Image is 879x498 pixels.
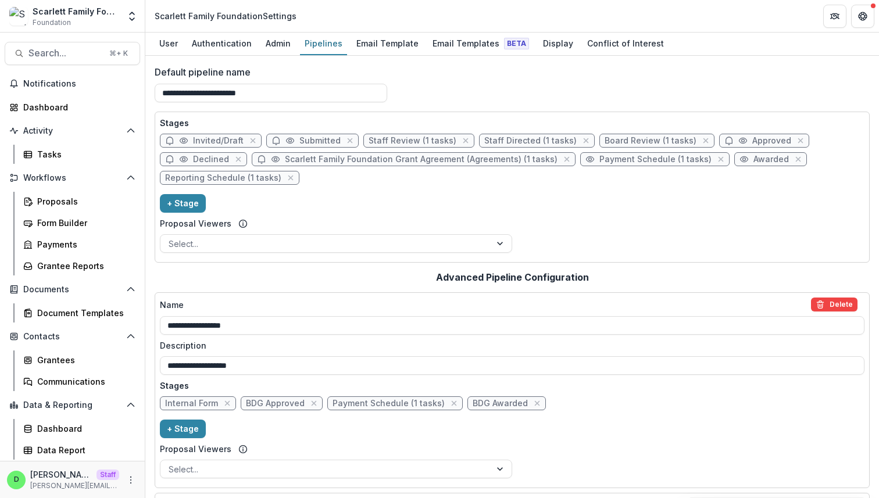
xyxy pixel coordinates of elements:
[37,375,131,388] div: Communications
[792,153,804,165] button: close
[19,235,140,254] a: Payments
[448,397,460,409] button: close
[531,397,543,409] button: close
[160,443,231,455] label: Proposal Viewers
[23,101,131,113] div: Dashboard
[715,153,727,165] button: close
[538,33,578,55] a: Display
[19,419,140,438] a: Dashboard
[155,33,183,55] a: User
[160,299,184,311] p: Name
[811,298,857,311] button: delete
[37,260,131,272] div: Grantee Reports
[484,136,577,146] span: Staff Directed (1 tasks)
[261,35,295,52] div: Admin
[33,5,119,17] div: Scarlett Family Foundation
[599,155,712,164] span: Payment Schedule (1 tasks)
[428,33,534,55] a: Email Templates Beta
[97,470,119,480] p: Staff
[352,33,423,55] a: Email Template
[5,280,140,299] button: Open Documents
[155,35,183,52] div: User
[583,33,669,55] a: Conflict of Interest
[33,17,71,28] span: Foundation
[23,173,122,183] span: Workflows
[124,473,138,487] button: More
[580,135,592,146] button: close
[352,35,423,52] div: Email Template
[428,35,534,52] div: Email Templates
[344,135,356,146] button: close
[9,7,28,26] img: Scarlett Family Foundation
[165,399,218,409] span: Internal Form
[5,42,140,65] button: Search...
[19,145,140,164] a: Tasks
[473,399,528,409] span: BDG Awarded
[300,35,347,52] div: Pipelines
[193,155,229,164] span: Declined
[23,126,122,136] span: Activity
[5,396,140,414] button: Open Data & Reporting
[753,155,789,164] span: Awarded
[221,397,233,409] button: close
[369,136,456,146] span: Staff Review (1 tasks)
[247,135,259,146] button: close
[160,194,206,213] button: + Stage
[165,173,281,183] span: Reporting Schedule (1 tasks)
[5,169,140,187] button: Open Workflows
[561,153,573,165] button: close
[37,148,131,160] div: Tasks
[37,195,131,207] div: Proposals
[14,476,19,483] div: Divyansh
[19,303,140,323] a: Document Templates
[823,5,846,28] button: Partners
[308,397,320,409] button: close
[160,379,864,392] p: Stages
[285,155,558,164] span: Scarlett Family Foundation Grant Agreement (Agreements) (1 tasks)
[160,420,206,438] button: + Stage
[246,399,305,409] span: BDG Approved
[19,440,140,460] a: Data Report
[752,136,791,146] span: Approved
[19,350,140,370] a: Grantees
[795,135,806,146] button: close
[333,399,445,409] span: Payment Schedule (1 tasks)
[155,65,863,79] label: Default pipeline name
[187,33,256,55] a: Authentication
[37,217,131,229] div: Form Builder
[160,339,857,352] label: Description
[160,217,231,230] label: Proposal Viewers
[160,117,864,129] p: Stages
[583,35,669,52] div: Conflict of Interest
[504,38,529,49] span: Beta
[23,332,122,342] span: Contacts
[700,135,712,146] button: close
[30,468,92,481] p: [PERSON_NAME]
[28,48,102,59] span: Search...
[851,5,874,28] button: Get Help
[107,47,130,60] div: ⌘ + K
[19,256,140,275] a: Grantee Reports
[436,272,589,283] h2: Advanced Pipeline Configuration
[460,135,471,146] button: close
[37,238,131,250] div: Payments
[299,136,341,146] span: Submitted
[19,213,140,232] a: Form Builder
[23,285,122,295] span: Documents
[605,136,696,146] span: Board Review (1 tasks)
[261,33,295,55] a: Admin
[37,307,131,319] div: Document Templates
[5,98,140,117] a: Dashboard
[37,444,131,456] div: Data Report
[19,192,140,211] a: Proposals
[300,33,347,55] a: Pipelines
[193,136,244,146] span: Invited/Draft
[187,35,256,52] div: Authentication
[23,400,122,410] span: Data & Reporting
[37,354,131,366] div: Grantees
[5,121,140,140] button: Open Activity
[285,172,296,184] button: close
[155,10,296,22] div: Scarlett Family Foundation Settings
[19,372,140,391] a: Communications
[37,422,131,435] div: Dashboard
